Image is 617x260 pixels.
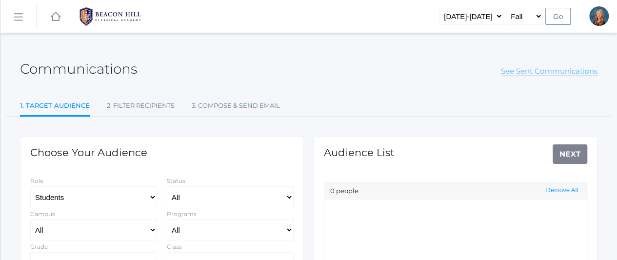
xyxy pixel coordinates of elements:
[543,186,581,195] button: Remove All
[589,6,609,26] div: Nicole Canty
[167,243,182,250] label: Class
[30,147,147,158] h1: Choose Your Audience
[545,8,571,25] input: Go
[30,243,48,250] label: Grade
[324,183,587,200] div: 0 people
[20,61,137,77] h2: Communications
[20,96,90,117] a: 1. Target Audience
[30,177,43,184] label: Role
[192,96,280,116] a: 3. Compose & Send Email
[30,210,55,218] label: Campus
[501,66,597,76] a: See Sent Communications
[107,96,175,116] a: 2. Filter Recipients
[74,4,147,29] img: BHCALogos-05-308ed15e86a5a0abce9b8dd61676a3503ac9727e845dece92d48e8588c001991.png
[324,147,395,158] h1: Audience List
[167,177,185,184] label: Status
[167,210,197,218] label: Programs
